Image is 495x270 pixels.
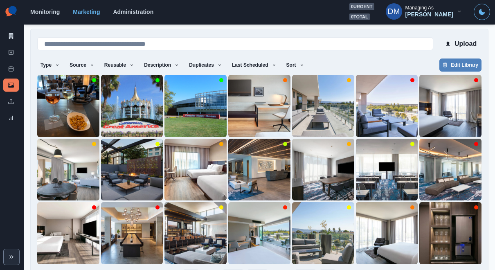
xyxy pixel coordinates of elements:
[229,59,280,72] button: Last Scheduled
[37,75,99,137] img: dejoyaqt8hnqjuwimpbb
[419,202,482,264] img: xtdayv2ynhcmgpfksre9
[101,139,163,201] img: odzrpzo1vybq2ei7cdiz
[228,139,290,201] img: s5ksa39dr0lj7qdlfz7k
[440,36,482,52] button: Upload
[37,202,99,264] img: cpthgupjswsc0nebk4er
[292,202,354,264] img: ud6gpycgnzcfnqrxduzp
[164,75,227,137] img: w6vtn6cjvpslhmfkbu2b
[3,111,19,124] a: Review Summary
[3,62,19,75] a: Post Schedule
[292,75,354,137] img: brkbf7nnlgbofxpvpwu6
[474,4,490,20] button: Toggle Mode
[419,139,482,201] img: ubbrrfou0531nmime5r4
[228,202,290,264] img: yoe85errxq5r1lq9vn7w
[3,249,20,265] button: Expand
[439,59,482,72] button: Edit Library
[283,59,308,72] button: Sort
[292,139,354,201] img: u49kmidm98vrjryomuu0
[30,9,60,15] a: Monitoring
[356,139,418,201] img: iiwtnrtvytnftyngv45o
[164,202,227,264] img: gvkcbxpkp9igqtmxuaor
[141,59,182,72] button: Description
[164,139,227,201] img: epnmtgv8aczrfiq2nbnq
[349,13,370,20] span: 0 total
[37,59,63,72] button: Type
[3,79,19,92] a: Media Library
[405,11,453,18] div: [PERSON_NAME]
[101,75,163,137] img: khia0dfunuuj38gt6nnm
[3,95,19,108] a: Uploads
[228,75,290,137] img: ta4mi7tz4qg8gwy8owbl
[37,139,99,201] img: atankz3qkhssfzxk4tes
[356,202,418,264] img: etska9u5ltryczkudg42
[349,3,374,10] span: 0 urgent
[419,75,482,137] img: zobbfwzvnezqzkolynci
[73,9,100,15] a: Marketing
[379,3,469,20] button: Managing As[PERSON_NAME]
[3,46,19,59] a: New Post
[356,75,418,137] img: xghndleac13wyfwp8pbu
[405,5,434,11] div: Managing As
[101,202,163,264] img: xyxjyddjoqxcukjlzrmo
[113,9,153,15] a: Administration
[388,2,400,21] div: Darwin Manalo
[186,59,225,72] button: Duplicates
[66,59,98,72] button: Source
[3,29,19,43] a: Marketing Summary
[101,59,137,72] button: Reusable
